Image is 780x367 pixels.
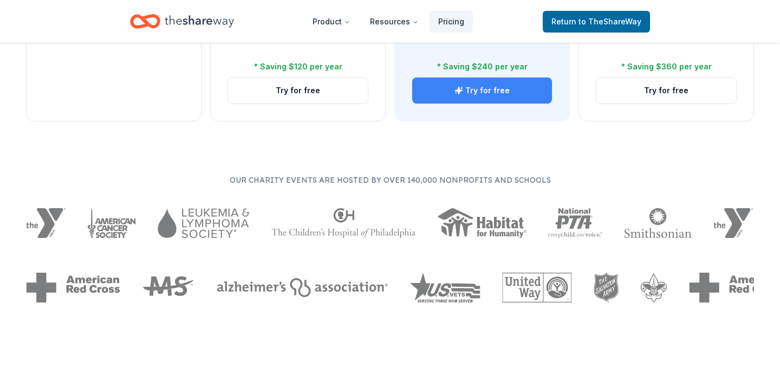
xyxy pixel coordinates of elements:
[254,60,342,73] div: * Saving $120 per year
[158,208,249,238] img: Leukemia & Lymphoma Society
[502,273,571,302] img: United Way
[271,208,415,238] img: The Children's Hospital of Philadelphia
[621,60,712,73] div: * Saving $360 per year
[361,11,427,33] button: Resources
[304,11,359,33] button: Product
[596,78,736,104] button: Try for free
[26,273,120,302] img: American Red Cross
[713,208,753,238] img: YMCA
[551,15,641,28] span: Return
[412,78,552,104] button: Try for free
[548,208,603,238] img: National PTA
[437,60,528,73] div: * Saving $240 per year
[26,208,66,238] img: YMCA
[409,273,480,302] img: US Vets
[594,273,619,302] img: The Salvation Army
[430,11,473,33] a: Pricing
[624,208,692,238] img: Smithsonian
[437,208,526,238] img: Habitat for Humanity
[142,273,195,302] img: MS
[304,9,473,34] nav: Main
[578,17,641,26] span: to TheShareWay
[87,208,136,238] img: American Cancer Society
[228,78,368,104] button: Try for free
[640,273,667,302] img: Boy Scouts of America
[543,11,650,33] a: Returnto TheShareWay
[217,278,388,297] img: Alzheimers Association
[130,9,234,34] a: Home
[26,173,754,186] p: Our charity events are hosted by over 140,000 nonprofits and schools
